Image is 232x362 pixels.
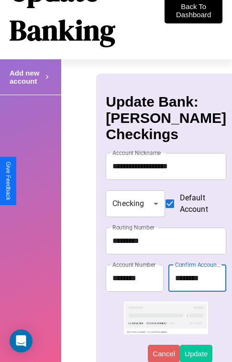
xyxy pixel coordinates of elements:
[106,94,226,143] h3: Update Bank: [PERSON_NAME] Checkings
[112,261,155,269] label: Account Number
[106,190,165,217] div: Checking
[10,69,43,85] h4: Add new account
[5,162,11,200] div: Give Feedback
[10,329,33,352] div: Open Intercom Messenger
[112,149,161,157] label: Account Nickname
[175,261,221,269] label: Confirm Account Number
[124,302,208,334] img: check
[180,192,219,215] span: Default Account
[112,223,155,231] label: Routing Number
